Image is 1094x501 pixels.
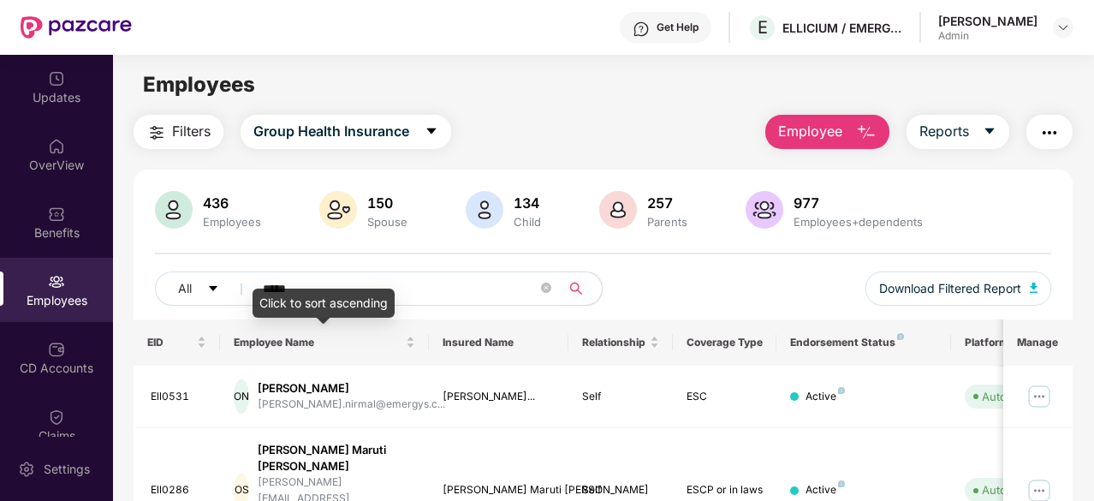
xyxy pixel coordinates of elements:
[151,389,207,405] div: Ell0531
[687,389,764,405] div: ESC
[134,115,223,149] button: Filters
[253,121,409,142] span: Group Health Insurance
[790,336,936,349] div: Endorsement Status
[425,124,438,140] span: caret-down
[982,388,1050,405] div: Auto Verified
[199,194,265,212] div: 436
[582,482,659,498] div: Self
[151,482,207,498] div: Ell0286
[1003,319,1073,366] th: Manage
[48,273,65,290] img: svg+xml;base64,PHN2ZyBpZD0iRW1wbG95ZWVzIiB4bWxucz0iaHR0cDovL3d3dy53My5vcmcvMjAwMC9zdmciIHdpZHRoPS...
[938,13,1038,29] div: [PERSON_NAME]
[582,389,659,405] div: Self
[199,215,265,229] div: Employees
[1030,283,1038,293] img: svg+xml;base64,PHN2ZyB4bWxucz0iaHR0cDovL3d3dy53My5vcmcvMjAwMC9zdmciIHhtbG5zOnhsaW5rPSJodHRwOi8vd3...
[1026,383,1053,410] img: manageButton
[746,191,783,229] img: svg+xml;base64,PHN2ZyB4bWxucz0iaHR0cDovL3d3dy53My5vcmcvMjAwMC9zdmciIHhtbG5zOnhsaW5rPSJodHRwOi8vd3...
[466,191,503,229] img: svg+xml;base64,PHN2ZyB4bWxucz0iaHR0cDovL3d3dy53My5vcmcvMjAwMC9zdmciIHhtbG5zOnhsaW5rPSJodHRwOi8vd3...
[790,215,926,229] div: Employees+dependents
[687,482,764,498] div: ESCP or in laws
[599,191,637,229] img: svg+xml;base64,PHN2ZyB4bWxucz0iaHR0cDovL3d3dy53My5vcmcvMjAwMC9zdmciIHhtbG5zOnhsaW5rPSJodHRwOi8vd3...
[582,336,646,349] span: Relationship
[838,387,845,394] img: svg+xml;base64,PHN2ZyB4bWxucz0iaHR0cDovL3d3dy53My5vcmcvMjAwMC9zdmciIHdpZHRoPSI4IiBoZWlnaHQ9IjgiIH...
[147,336,194,349] span: EID
[965,336,1059,349] div: Platform Status
[143,72,255,97] span: Employees
[21,16,132,39] img: New Pazcare Logo
[560,271,603,306] button: search
[241,115,451,149] button: Group Health Insurancecaret-down
[234,379,249,414] div: ON
[155,271,259,306] button: Allcaret-down
[633,21,650,38] img: svg+xml;base64,PHN2ZyBpZD0iSGVscC0zMngzMiIgeG1sbnM9Imh0dHA6Ly93d3cudzMub3JnLzIwMDAvc3ZnIiB3aWR0aD...
[897,333,904,340] img: svg+xml;base64,PHN2ZyB4bWxucz0iaHR0cDovL3d3dy53My5vcmcvMjAwMC9zdmciIHdpZHRoPSI4IiBoZWlnaHQ9IjgiIH...
[48,409,65,426] img: svg+xml;base64,PHN2ZyBpZD0iQ2xhaW0iIHhtbG5zPSJodHRwOi8vd3d3LnczLm9yZy8yMDAwL3N2ZyIgd2lkdGg9IjIwIi...
[782,20,902,36] div: ELLICIUM / EMERGYS SOLUTIONS PRIVATE LIMITED
[938,29,1038,43] div: Admin
[258,380,445,397] div: [PERSON_NAME]
[443,482,555,498] div: [PERSON_NAME] Maruti [PERSON_NAME]
[758,17,768,38] span: E
[983,124,996,140] span: caret-down
[541,281,551,297] span: close-circle
[134,319,221,366] th: EID
[207,283,219,296] span: caret-down
[48,70,65,87] img: svg+xml;base64,PHN2ZyBpZD0iVXBkYXRlZCIgeG1sbnM9Imh0dHA6Ly93d3cudzMub3JnLzIwMDAvc3ZnIiB3aWR0aD0iMj...
[178,279,192,298] span: All
[48,138,65,155] img: svg+xml;base64,PHN2ZyBpZD0iSG9tZSIgeG1sbnM9Imh0dHA6Ly93d3cudzMub3JnLzIwMDAvc3ZnIiB3aWR0aD0iMjAiIG...
[856,122,877,143] img: svg+xml;base64,PHN2ZyB4bWxucz0iaHR0cDovL3d3dy53My5vcmcvMjAwMC9zdmciIHhtbG5zOnhsaW5rPSJodHRwOi8vd3...
[146,122,167,143] img: svg+xml;base64,PHN2ZyB4bWxucz0iaHR0cDovL3d3dy53My5vcmcvMjAwMC9zdmciIHdpZHRoPSIyNCIgaGVpZ2h0PSIyNC...
[429,319,568,366] th: Insured Name
[253,289,395,318] div: Click to sort ascending
[806,482,845,498] div: Active
[919,121,969,142] span: Reports
[172,121,211,142] span: Filters
[220,319,429,366] th: Employee Name
[1056,21,1070,34] img: svg+xml;base64,PHN2ZyBpZD0iRHJvcGRvd24tMzJ4MzIiIHhtbG5zPSJodHRwOi8vd3d3LnczLm9yZy8yMDAwL3N2ZyIgd2...
[364,215,411,229] div: Spouse
[510,194,544,212] div: 134
[644,215,691,229] div: Parents
[48,206,65,223] img: svg+xml;base64,PHN2ZyBpZD0iQmVuZWZpdHMiIHhtbG5zPSJodHRwOi8vd3d3LnczLm9yZy8yMDAwL3N2ZyIgd2lkdGg9Ij...
[838,480,845,487] img: svg+xml;base64,PHN2ZyB4bWxucz0iaHR0cDovL3d3dy53My5vcmcvMjAwMC9zdmciIHdpZHRoPSI4IiBoZWlnaHQ9IjgiIH...
[765,115,889,149] button: Employee
[443,389,555,405] div: [PERSON_NAME]...
[644,194,691,212] div: 257
[865,271,1052,306] button: Download Filtered Report
[806,389,845,405] div: Active
[657,21,699,34] div: Get Help
[879,279,1021,298] span: Download Filtered Report
[364,194,411,212] div: 150
[319,191,357,229] img: svg+xml;base64,PHN2ZyB4bWxucz0iaHR0cDovL3d3dy53My5vcmcvMjAwMC9zdmciIHhtbG5zOnhsaW5rPSJodHRwOi8vd3...
[673,319,777,366] th: Coverage Type
[541,283,551,293] span: close-circle
[48,341,65,358] img: svg+xml;base64,PHN2ZyBpZD0iQ0RfQWNjb3VudHMiIGRhdGEtbmFtZT0iQ0QgQWNjb3VudHMiIHhtbG5zPSJodHRwOi8vd3...
[234,336,402,349] span: Employee Name
[18,461,35,478] img: svg+xml;base64,PHN2ZyBpZD0iU2V0dGluZy0yMHgyMCIgeG1sbnM9Imh0dHA6Ly93d3cudzMub3JnLzIwMDAvc3ZnIiB3aW...
[568,319,673,366] th: Relationship
[39,461,95,478] div: Settings
[982,481,1050,498] div: Auto Verified
[510,215,544,229] div: Child
[907,115,1009,149] button: Reportscaret-down
[560,282,593,295] span: search
[258,442,415,474] div: [PERSON_NAME] Maruti [PERSON_NAME]
[778,121,842,142] span: Employee
[790,194,926,212] div: 977
[258,397,445,413] div: [PERSON_NAME].nirmal@emergys.c...
[155,191,193,229] img: svg+xml;base64,PHN2ZyB4bWxucz0iaHR0cDovL3d3dy53My5vcmcvMjAwMC9zdmciIHhtbG5zOnhsaW5rPSJodHRwOi8vd3...
[1039,122,1060,143] img: svg+xml;base64,PHN2ZyB4bWxucz0iaHR0cDovL3d3dy53My5vcmcvMjAwMC9zdmciIHdpZHRoPSIyNCIgaGVpZ2h0PSIyNC...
